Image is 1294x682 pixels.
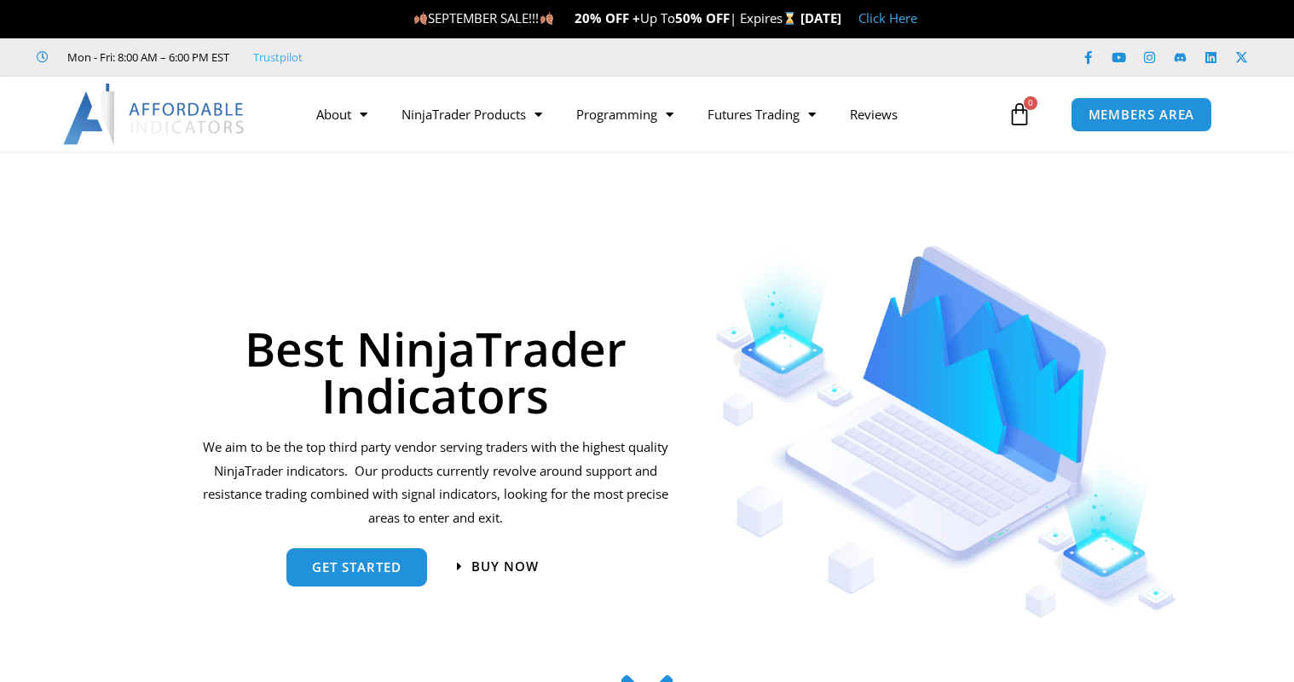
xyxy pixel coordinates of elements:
[559,95,690,134] a: Programming
[63,47,229,67] span: Mon - Fri: 8:00 AM – 6:00 PM EST
[982,90,1057,139] a: 0
[783,12,796,25] img: ⌛
[800,9,841,26] strong: [DATE]
[199,436,671,530] p: We aim to be the top third party vendor serving traders with the highest quality NinjaTrader indi...
[833,95,915,134] a: Reviews
[715,246,1178,618] img: Indicators 1 | Affordable Indicators – NinjaTrader
[540,12,553,25] img: 🍂
[413,9,800,26] span: SEPTEMBER SALE!!! Up To | Expires
[858,9,917,26] a: Click Here
[199,325,671,419] h1: Best NinjaTrader Indicators
[1089,108,1195,121] span: MEMBERS AREA
[690,95,833,134] a: Futures Trading
[1024,96,1037,110] span: 0
[575,9,640,26] strong: 20% OFF +
[63,84,246,145] img: LogoAI | Affordable Indicators – NinjaTrader
[299,95,384,134] a: About
[675,9,730,26] strong: 50% OFF
[286,548,427,587] a: get started
[299,95,1003,134] nav: Menu
[457,560,539,573] a: Buy now
[471,560,539,573] span: Buy now
[253,47,303,67] a: Trustpilot
[414,12,427,25] img: 🍂
[1071,97,1213,132] a: MEMBERS AREA
[312,561,401,574] span: get started
[384,95,559,134] a: NinjaTrader Products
